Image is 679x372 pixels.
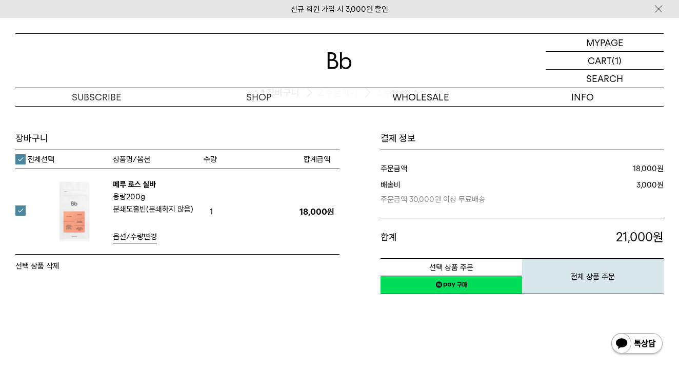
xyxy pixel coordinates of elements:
img: 카카오톡 채널 1:1 채팅 버튼 [610,332,664,357]
p: 원 [507,229,664,246]
p: 18,000원 [294,207,339,217]
strong: 3,000 [636,180,657,190]
dd: 원 [520,162,664,175]
a: 옵션/수량변경 [113,231,157,243]
a: SUBSCRIBE [15,88,177,106]
a: 페루 로스 실바 [113,180,156,189]
th: 수량 [204,150,294,169]
span: 옵션/수량변경 [113,232,157,241]
img: 로고 [327,52,352,69]
label: 전체선택 [15,154,54,164]
p: INFO [502,88,664,106]
p: WHOLESALE [339,88,502,106]
p: 주문금액 30,000원 이상 무료배송 [381,191,561,205]
img: 페루 로스 실바 [41,178,108,245]
a: 신규 회원 가입 시 3,000원 할인 [291,5,388,14]
span: 1 [204,204,219,219]
b: 200g [126,192,145,201]
p: 분쇄도 [113,203,198,215]
dt: 주문금액 [381,162,520,175]
dt: 합계 [381,229,507,246]
h3: 장바구니 [15,132,339,144]
a: 새창 [381,276,522,294]
button: 선택 상품 삭제 [15,260,59,272]
button: 전체 상품 주문 [522,258,664,294]
span: 21,000 [616,230,653,244]
p: MYPAGE [586,34,624,51]
th: 합계금액 [294,150,339,169]
th: 상품명/옵션 [113,150,204,169]
h1: 결제 정보 [381,132,664,144]
dd: 원 [561,179,664,205]
a: MYPAGE [546,34,664,52]
p: (1) [612,52,622,69]
dt: 배송비 [381,179,561,205]
button: 선택 상품 주문 [381,258,522,276]
b: 홀빈(분쇄하지 않음) [133,204,193,214]
a: CART (1) [546,52,664,70]
p: CART [588,52,612,69]
strong: 18,000 [633,164,657,173]
a: SHOP [177,88,339,106]
p: SEARCH [586,70,623,88]
p: 용량 [113,191,198,203]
